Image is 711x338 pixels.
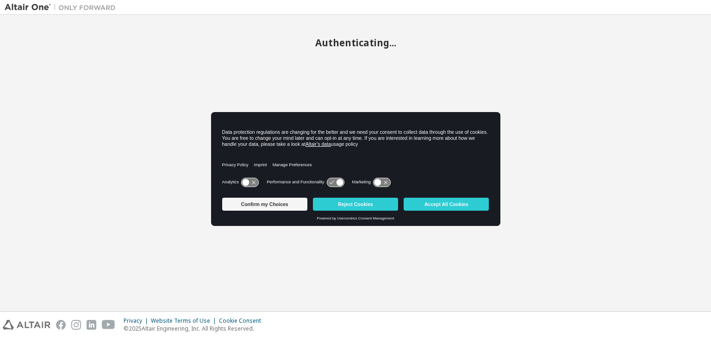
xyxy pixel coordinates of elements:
img: Altair One [5,3,120,12]
div: Privacy [124,317,151,325]
img: linkedin.svg [87,320,96,330]
h2: Authenticating... [5,37,706,49]
div: Website Terms of Use [151,317,219,325]
img: youtube.svg [102,320,115,330]
img: facebook.svg [56,320,66,330]
p: © 2025 Altair Engineering, Inc. All Rights Reserved. [124,325,267,332]
img: altair_logo.svg [3,320,50,330]
div: Cookie Consent [219,317,267,325]
img: instagram.svg [71,320,81,330]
